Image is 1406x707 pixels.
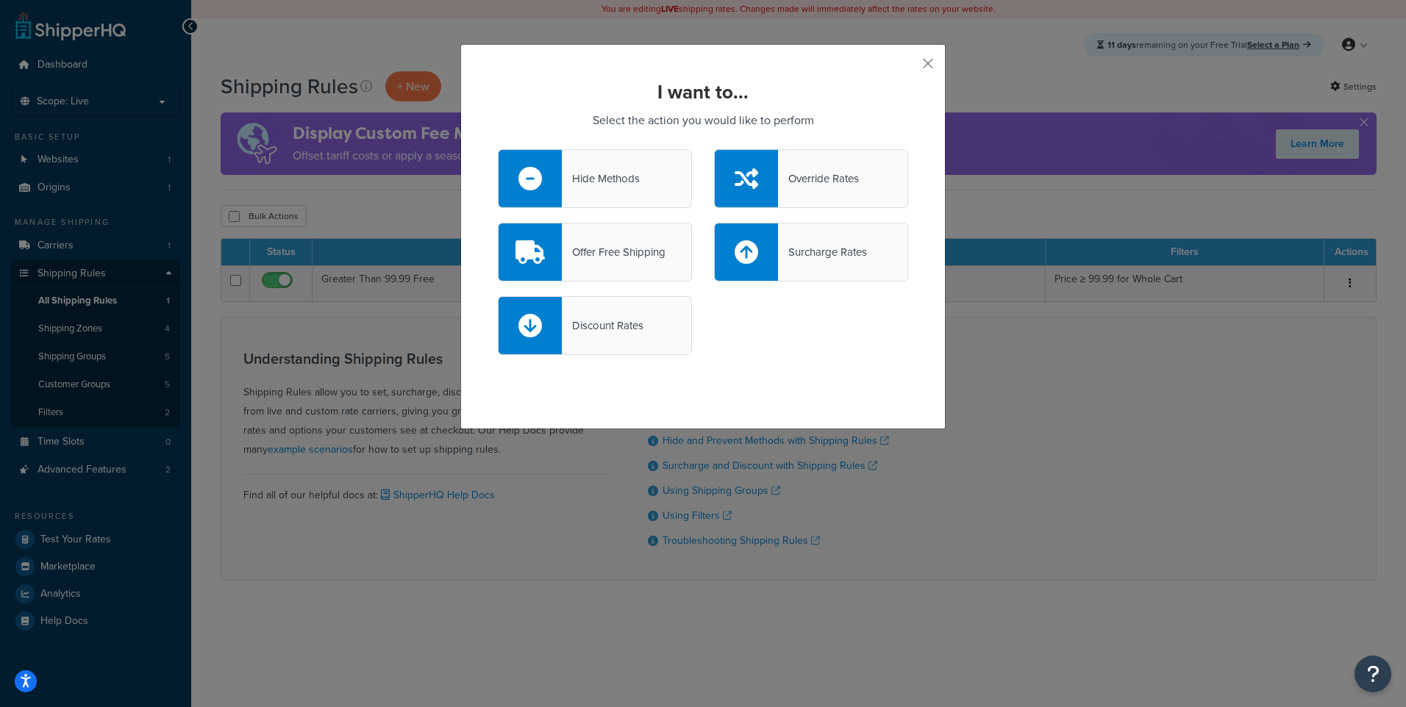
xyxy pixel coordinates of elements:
div: Surcharge Rates [778,242,867,262]
strong: I want to... [657,78,749,106]
button: Open Resource Center [1355,656,1391,692]
div: Override Rates [778,168,859,189]
div: Offer Free Shipping [562,242,665,262]
div: Hide Methods [562,168,640,189]
div: Discount Rates [562,315,643,336]
p: Select the action you would like to perform [498,110,908,131]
